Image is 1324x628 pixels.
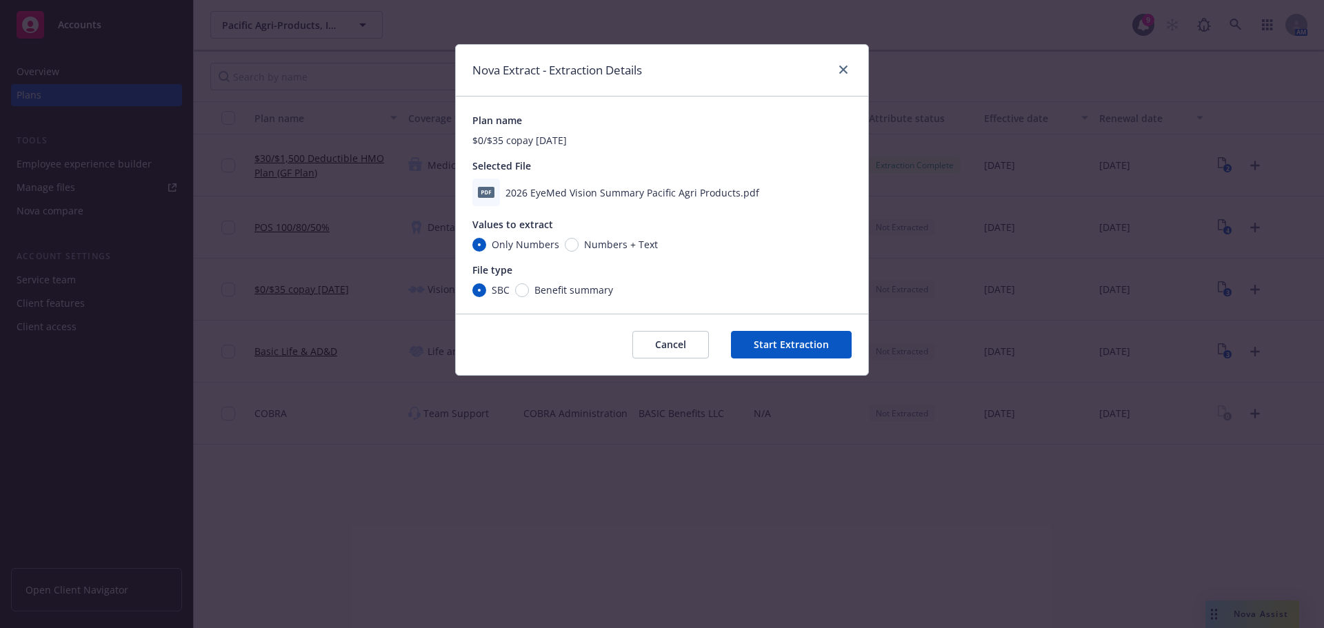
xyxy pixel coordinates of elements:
[472,133,852,148] div: $0/$35 copay [DATE]
[731,331,852,358] button: Start Extraction
[515,283,529,297] input: Benefit summary
[584,237,658,252] span: Numbers + Text
[565,238,579,252] input: Numbers + Text
[472,61,642,79] h1: Nova Extract - Extraction Details
[835,61,852,78] a: close
[534,283,613,297] span: Benefit summary
[472,283,486,297] input: SBC
[472,218,553,231] span: Values to extract
[472,113,852,128] div: Plan name
[492,237,559,252] span: Only Numbers
[632,331,709,358] button: Cancel
[505,185,759,200] span: 2026 EyeMed Vision Summary Pacific Agri Products.pdf
[492,283,510,297] span: SBC
[472,263,512,276] span: File type
[472,238,486,252] input: Only Numbers
[472,159,852,173] div: Selected File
